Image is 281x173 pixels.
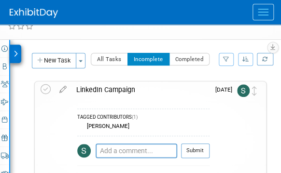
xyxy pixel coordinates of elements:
[77,144,91,157] img: Sharon Aurelio
[237,84,250,97] img: Sharon Aurelio
[215,86,237,93] span: [DATE]
[181,143,210,158] button: Submit
[84,123,129,129] div: [PERSON_NAME]
[71,81,210,98] div: LinkedIn Campaign
[55,85,71,94] a: edit
[127,53,169,65] button: Incomplete
[252,86,257,95] i: Move task
[91,53,128,65] button: All Tasks
[77,114,210,122] div: TAGGED CONTRIBUTORS
[132,114,138,120] span: (1)
[10,8,58,18] img: ExhibitDay
[32,53,76,68] button: New Task
[169,53,210,65] button: Completed
[257,53,273,65] a: Refresh
[253,4,274,20] button: Menu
